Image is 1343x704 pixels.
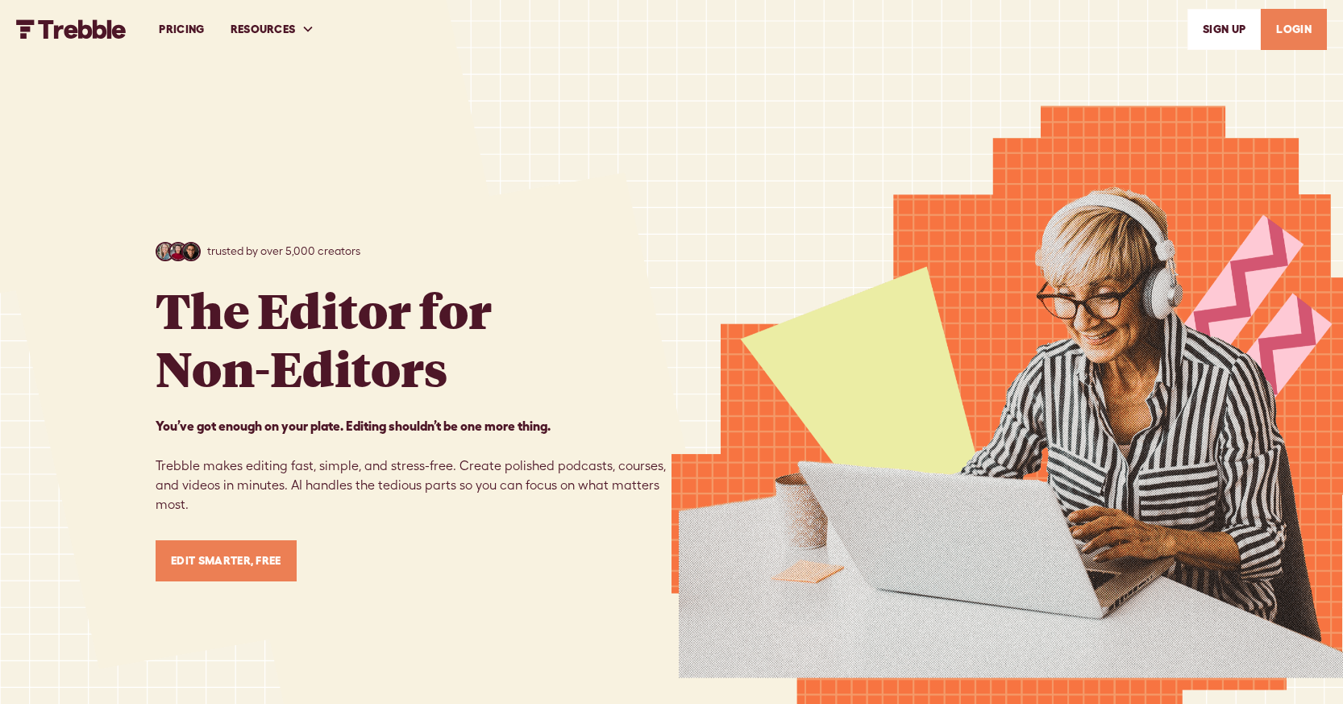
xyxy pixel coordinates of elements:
a: home [16,19,127,39]
p: trusted by over 5,000 creators [207,243,360,260]
a: PRICING [146,2,217,57]
p: Trebble makes editing fast, simple, and stress-free. Create polished podcasts, courses, and video... [156,416,671,514]
a: LOGIN [1261,9,1327,50]
h1: The Editor for Non-Editors [156,281,492,397]
a: SIGn UP [1187,9,1261,50]
a: Edit Smarter, Free [156,540,297,581]
img: Trebble FM Logo [16,19,127,39]
div: RESOURCES [218,2,328,57]
div: RESOURCES [231,21,296,38]
strong: You’ve got enough on your plate. Editing shouldn’t be one more thing. ‍ [156,419,551,433]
